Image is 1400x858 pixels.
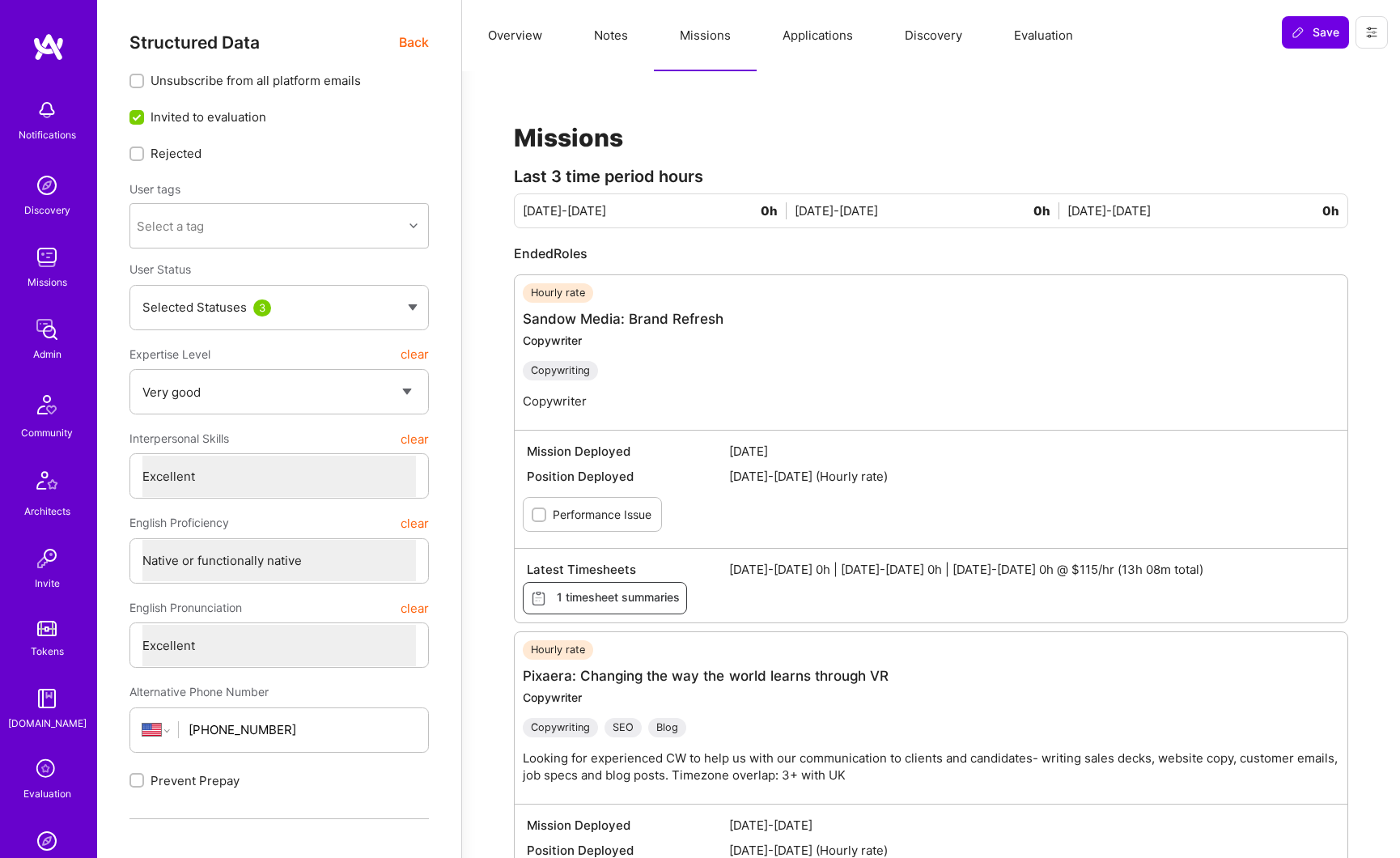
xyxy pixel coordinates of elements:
[129,508,229,537] span: English Proficiency
[401,508,429,537] button: clear
[24,503,70,520] div: Architects
[129,340,210,369] span: Expertise Level
[32,754,62,785] i: icon SelectionTeam
[527,443,729,460] span: Mission Deployed
[553,506,651,523] label: Performance Issue
[137,218,204,235] div: Select a tag
[523,283,593,303] div: Hourly rate
[129,32,260,53] span: Structured Data
[795,202,1067,219] div: [DATE]-[DATE]
[523,640,593,660] div: Hourly rate
[523,361,598,380] div: Copywriting
[151,108,266,125] span: Invited to evaluation
[527,468,729,485] span: Position Deployed
[1067,202,1339,219] div: [DATE]-[DATE]
[31,643,64,660] div: Tokens
[729,817,1335,834] span: [DATE]-[DATE]
[151,72,361,89] span: Unsubscribe from all platform emails
[514,168,1348,185] div: Last 3 time period hours
[31,241,63,274] img: teamwork
[761,202,787,219] span: 0h
[24,202,70,219] div: Discovery
[523,582,687,614] button: 1 timesheet summaries
[523,202,795,219] div: [DATE]-[DATE]
[605,718,642,737] div: SEO
[729,561,1335,578] span: [DATE]-[DATE] 0h | [DATE]-[DATE] 0h | [DATE]-[DATE] 0h @ $115/hr (13h 08m total)
[31,542,63,575] img: Invite
[1033,202,1059,219] span: 0h
[31,169,63,202] img: discovery
[523,690,1355,705] div: Copywriter
[31,682,63,715] img: guide book
[527,817,729,834] span: Mission Deployed
[253,299,271,316] div: 3
[142,299,247,315] span: Selected Statuses
[527,561,729,578] span: Latest Timesheets
[19,126,76,143] div: Notifications
[33,346,62,363] div: Admin
[151,772,240,789] span: Prevent Prepay
[401,424,429,453] button: clear
[129,181,180,197] label: User tags
[523,750,1355,784] p: Looking for experienced CW to help us with our communication to clients and candidates- writing s...
[189,709,416,750] input: +1 (000) 000-0000
[35,575,60,592] div: Invite
[401,340,429,369] button: clear
[409,222,418,230] i: icon Chevron
[1282,16,1349,49] button: Save
[21,424,73,441] div: Community
[129,424,229,453] span: Interpersonal Skills
[408,304,418,311] img: caret
[523,718,598,737] div: Copywriting
[523,393,723,410] p: Copywriter
[23,785,71,802] div: Evaluation
[151,145,202,162] span: Rejected
[32,32,65,62] img: logo
[648,718,686,737] div: Blog
[129,262,191,276] span: User Status
[28,274,67,291] div: Missions
[399,32,429,53] span: Back
[401,593,429,622] button: clear
[530,590,547,607] i: icon Timesheets
[530,589,680,607] span: 1 timesheet summaries
[129,685,269,699] span: Alternative Phone Number
[1322,202,1339,219] span: 0h
[28,464,66,503] img: Architects
[1292,24,1339,40] span: Save
[31,94,63,126] img: bell
[514,244,1348,262] div: Ended Roles
[31,313,63,346] img: admin teamwork
[729,443,1335,460] span: [DATE]
[523,333,723,348] div: Copywriter
[514,123,1348,152] h1: Missions
[729,468,1335,485] span: [DATE]-[DATE] (Hourly rate)
[28,385,66,424] img: Community
[523,668,889,684] a: Pixaera: Changing the way the world learns through VR
[523,311,723,327] a: Sandow Media: Brand Refresh
[37,621,57,636] img: tokens
[129,593,242,622] span: English Pronunciation
[31,825,63,857] img: Admin Search
[8,715,87,732] div: [DOMAIN_NAME]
